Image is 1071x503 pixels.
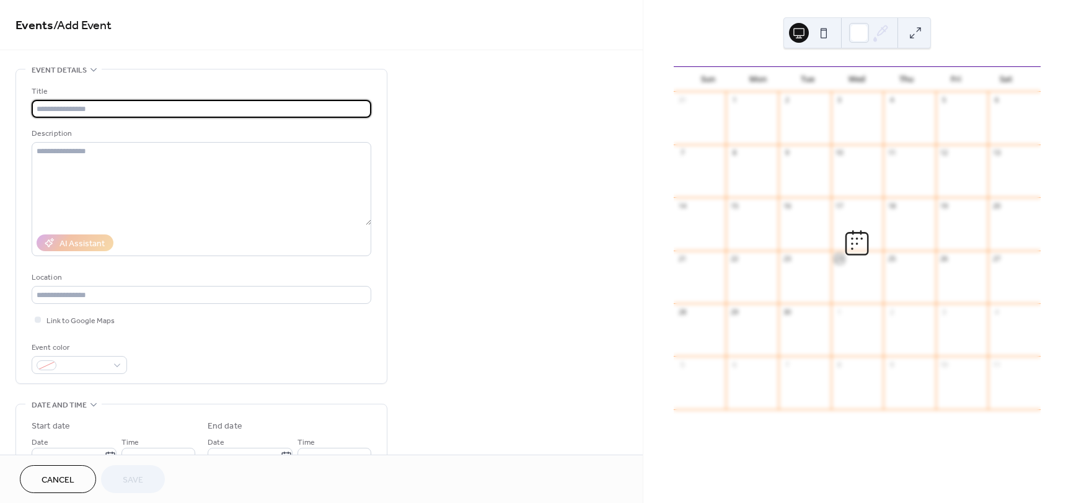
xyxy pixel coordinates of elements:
div: 24 [835,254,844,264]
div: Sun [684,67,733,92]
div: 11 [887,148,896,158]
span: Link to Google Maps [46,314,115,327]
span: Time [297,436,315,449]
div: Event color [32,341,125,354]
div: 16 [782,201,791,210]
div: 22 [729,254,739,264]
div: 8 [835,360,844,369]
div: 21 [677,254,687,264]
div: 29 [729,307,739,316]
span: Cancel [42,474,74,487]
div: 10 [940,360,949,369]
div: 4 [992,307,1001,316]
div: 2 [782,96,791,105]
div: 4 [887,96,896,105]
div: 18 [887,201,896,210]
div: Wed [832,67,882,92]
div: 15 [729,201,739,210]
div: Location [32,271,369,284]
div: 6 [992,96,1001,105]
div: 3 [835,96,844,105]
div: 31 [677,96,687,105]
div: 12 [940,148,949,158]
div: Fri [932,67,981,92]
div: 17 [835,201,844,210]
div: 25 [887,254,896,264]
div: End date [208,420,242,433]
div: 8 [729,148,739,158]
div: 3 [940,307,949,316]
span: / Add Event [53,14,112,38]
div: Description [32,127,369,140]
div: 10 [835,148,844,158]
div: 9 [782,148,791,158]
div: Thu [882,67,932,92]
div: 13 [992,148,1001,158]
div: Mon [733,67,783,92]
span: Event details [32,64,87,77]
div: 7 [677,148,687,158]
span: Time [121,436,139,449]
div: 5 [940,96,949,105]
div: Title [32,85,369,98]
div: 26 [940,254,949,264]
div: 30 [782,307,791,316]
a: Events [15,14,53,38]
div: 6 [729,360,739,369]
span: Date and time [32,399,87,412]
div: 23 [782,254,791,264]
div: 2 [887,307,896,316]
div: 27 [992,254,1001,264]
span: Date [32,436,48,449]
span: Date [208,436,224,449]
div: 14 [677,201,687,210]
div: 7 [782,360,791,369]
div: 9 [887,360,896,369]
div: 5 [677,360,687,369]
div: 20 [992,201,1001,210]
div: Start date [32,420,70,433]
div: 1 [835,307,844,316]
div: 1 [729,96,739,105]
div: 19 [940,201,949,210]
div: 28 [677,307,687,316]
div: 11 [992,360,1001,369]
div: Tue [783,67,832,92]
div: Sat [981,67,1031,92]
button: Cancel [20,465,96,493]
